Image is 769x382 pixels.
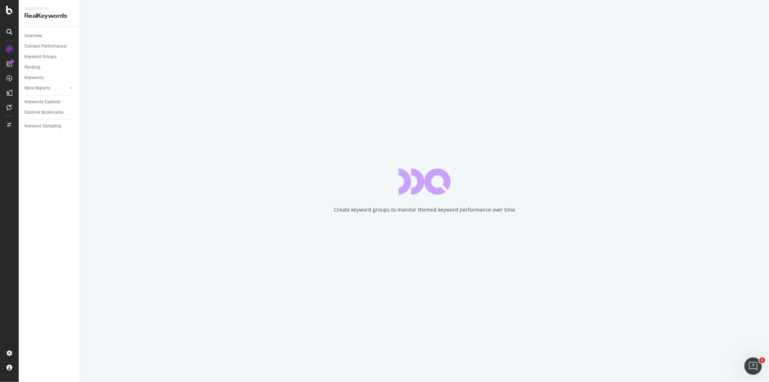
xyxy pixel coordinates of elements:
a: Keywords [25,74,75,82]
a: Overview [25,32,75,40]
a: Ranking [25,64,75,71]
div: Keyword Sampling [25,122,61,130]
div: More Reports [25,84,50,92]
div: Content Performance [25,43,66,50]
div: Keywords [25,74,44,82]
a: Content Performance [25,43,75,50]
a: More Reports [25,84,67,92]
a: Keyword Groups [25,53,75,61]
div: Ranking [25,64,40,71]
div: Keyword Groups [25,53,57,61]
div: RealKeywords [25,12,74,20]
span: 1 [759,357,765,363]
div: Overview [25,32,42,40]
div: Create keyword groups to monitor themed keyword performance over time [334,206,515,213]
a: Explorer Bookmarks [25,109,75,116]
a: Keywords Explorer [25,98,75,106]
div: Keywords Explorer [25,98,61,106]
a: Keyword Sampling [25,122,75,130]
div: Analytics [25,6,74,12]
iframe: Intercom live chat [744,357,762,375]
div: animation [399,169,451,195]
div: Explorer Bookmarks [25,109,63,116]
